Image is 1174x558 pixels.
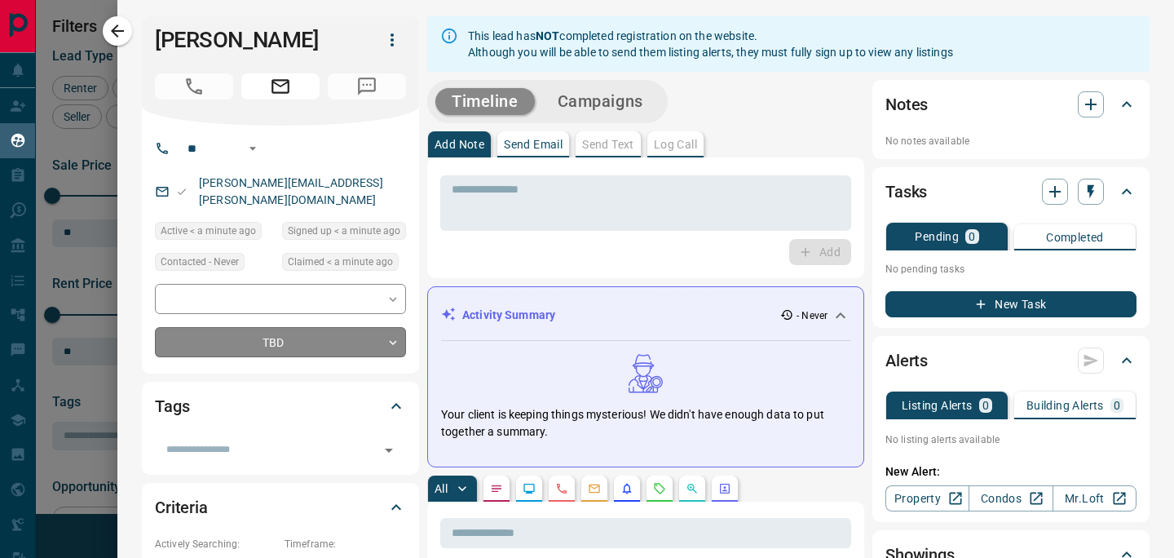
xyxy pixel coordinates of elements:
button: New Task [885,291,1136,317]
p: Listing Alerts [902,400,973,411]
button: Open [377,439,400,462]
span: Claimed < a minute ago [288,254,393,270]
p: New Alert: [885,463,1136,480]
a: [PERSON_NAME][EMAIL_ADDRESS][PERSON_NAME][DOMAIN_NAME] [199,176,383,206]
p: 0 [982,400,989,411]
span: No Number [155,73,233,100]
div: Tags [155,387,406,426]
p: Add Note [435,139,484,150]
p: Actively Searching: [155,537,276,551]
p: No notes available [885,134,1136,148]
p: 0 [1114,400,1120,411]
h1: [PERSON_NAME] [155,27,354,53]
svg: Emails [588,482,601,495]
div: TBD [155,327,406,357]
button: Timeline [435,88,535,115]
div: Alerts [885,341,1136,380]
p: No pending tasks [885,257,1136,281]
a: Mr.Loft [1053,485,1136,511]
span: No Number [328,73,406,100]
p: Activity Summary [462,307,555,324]
div: Mon Oct 13 2025 [155,222,274,245]
span: Email [241,73,320,100]
button: Campaigns [541,88,660,115]
div: Tasks [885,172,1136,211]
svg: Email Valid [176,186,188,197]
div: Mon Oct 13 2025 [282,253,406,276]
svg: Agent Actions [718,482,731,495]
strong: NOT [536,29,559,42]
button: Open [243,139,263,158]
h2: Notes [885,91,928,117]
a: Property [885,485,969,511]
h2: Criteria [155,494,208,520]
p: 0 [969,231,975,242]
svg: Lead Browsing Activity [523,482,536,495]
p: All [435,483,448,494]
p: Send Email [504,139,563,150]
p: Completed [1046,232,1104,243]
svg: Requests [653,482,666,495]
a: Condos [969,485,1053,511]
div: Mon Oct 13 2025 [282,222,406,245]
p: Timeframe: [285,537,406,551]
span: Signed up < a minute ago [288,223,400,239]
div: Activity Summary- Never [441,300,850,330]
span: Active < a minute ago [161,223,256,239]
span: Contacted - Never [161,254,239,270]
p: - Never [797,308,828,323]
h2: Tasks [885,179,927,205]
p: No listing alerts available [885,432,1136,447]
svg: Opportunities [686,482,699,495]
div: This lead has completed registration on the website. Although you will be able to send them listi... [468,21,953,67]
p: Your client is keeping things mysterious! We didn't have enough data to put together a summary. [441,406,850,441]
svg: Notes [490,482,503,495]
svg: Listing Alerts [620,482,633,495]
h2: Tags [155,393,189,419]
h2: Alerts [885,348,928,374]
p: Building Alerts [1026,400,1104,411]
div: Criteria [155,488,406,527]
p: Pending [915,231,959,242]
div: Notes [885,85,1136,124]
svg: Calls [555,482,568,495]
